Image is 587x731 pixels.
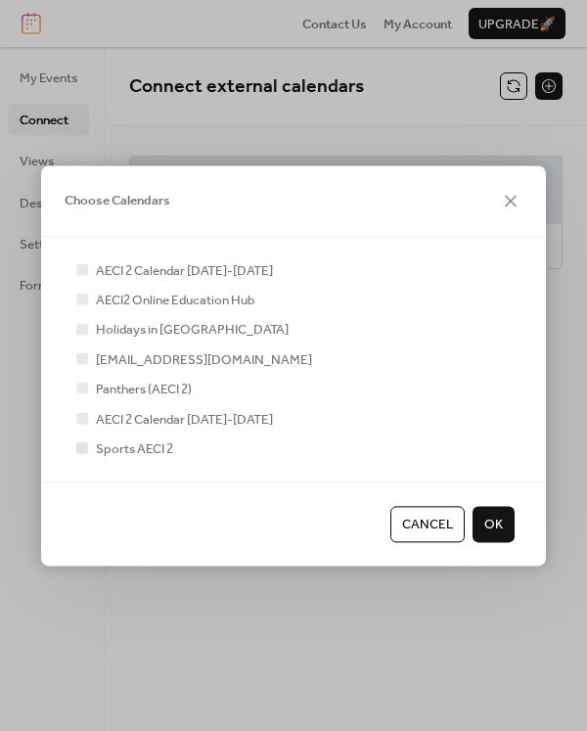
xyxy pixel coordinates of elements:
[96,291,254,310] span: AECI2 Online Education Hub
[402,516,453,535] span: Cancel
[96,321,289,341] span: Holidays in [GEOGRAPHIC_DATA]
[96,439,173,459] span: Sports AECI 2
[96,261,273,281] span: AECI 2 Calendar [DATE]-[DATE]
[96,410,273,430] span: AECI 2 Calendar [DATE]-[DATE]
[65,192,170,211] span: Choose Calendars
[96,381,192,400] span: Panthers (AECI 2)
[473,507,515,542] button: OK
[390,507,465,542] button: Cancel
[96,350,312,370] span: [EMAIL_ADDRESS][DOMAIN_NAME]
[484,516,503,535] span: OK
